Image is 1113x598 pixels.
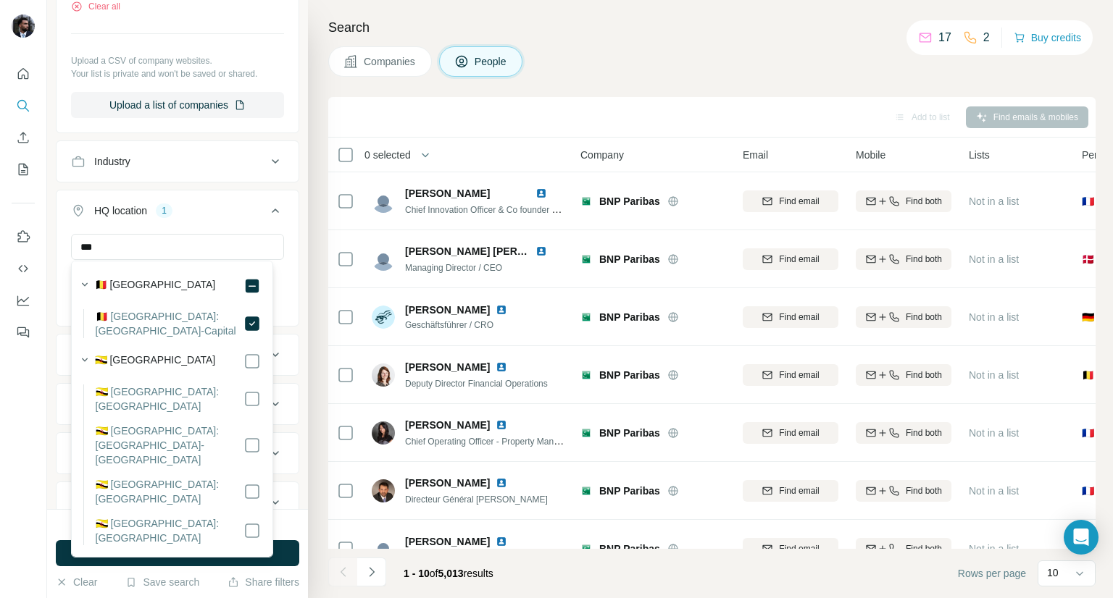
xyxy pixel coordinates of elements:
button: Feedback [12,319,35,345]
button: Find both [856,306,951,328]
span: [PERSON_NAME] [405,476,490,490]
img: Avatar [372,190,395,213]
span: Mobile [856,148,885,162]
button: Use Surfe API [12,256,35,282]
span: Not in a list [969,543,1019,555]
button: Share filters [228,575,299,589]
span: 🇩🇪 [1082,310,1094,324]
button: Technologies [57,436,299,471]
span: Email [743,148,768,162]
img: LinkedIn logo [535,245,547,257]
span: Find email [779,311,819,324]
span: Lists [969,148,990,162]
span: Chief Operating Officer - Property Management [GEOGRAPHIC_DATA] [405,435,680,447]
button: HQ location1 [57,193,299,234]
button: Save search [125,575,199,589]
p: 17 [938,29,951,46]
span: 🇫🇷 [1082,194,1094,209]
p: Your list is private and won't be saved or shared. [71,67,284,80]
img: LinkedIn logo [496,536,507,547]
button: Enrich CSV [12,125,35,151]
label: 🇧🇪 [GEOGRAPHIC_DATA] [95,277,216,295]
img: Logo of BNP Paribas [580,195,592,207]
img: Logo of BNP Paribas [580,311,592,323]
span: Not in a list [969,311,1019,323]
button: Find email [743,306,838,328]
span: Chief Innovation Officer & Co founder of Wired [405,203,584,215]
img: Avatar [372,479,395,502]
button: Dashboard [12,287,35,313]
img: Logo of BNP Paribas [580,253,592,265]
span: BNP Paribas [599,194,660,209]
button: Clear [56,575,97,589]
span: Not in a list [969,253,1019,265]
button: Find email [743,538,838,560]
span: Find email [779,426,819,439]
span: Find email [779,542,819,555]
button: Find both [856,364,951,386]
button: Find email [743,364,838,386]
span: Not in a list [969,195,1019,207]
span: Directeur Général [PERSON_NAME] [405,494,548,505]
span: Find both [906,253,942,266]
h4: Search [328,17,1096,38]
label: 🇧🇳 [GEOGRAPHIC_DATA]: [GEOGRAPHIC_DATA] [96,477,243,506]
span: 🇧🇪 [1082,368,1094,382]
span: Find both [906,542,942,555]
span: BNP Paribas [599,310,660,324]
button: Find both [856,480,951,502]
span: 0 selected [364,148,411,162]
span: [PERSON_NAME] [405,418,490,432]
button: Annual revenue ($) [57,337,299,372]
img: Avatar [372,363,395,387]
span: Find email [779,369,819,382]
p: Upload a CSV of company websites. [71,54,284,67]
span: 5,013 [438,568,464,579]
img: LinkedIn logo [496,419,507,431]
span: [PERSON_NAME] [405,303,490,317]
button: Find email [743,422,838,444]
span: Find both [906,369,942,382]
span: Not in a list [969,369,1019,381]
img: Logo of BNP Paribas [580,543,592,555]
span: 1 - 10 [404,568,430,579]
span: Rows per page [958,566,1026,581]
button: Run search [56,540,299,566]
span: [PERSON_NAME] [405,534,490,549]
img: Avatar [372,421,395,445]
span: Geschäftsführer / CRO [405,319,525,332]
span: Managing Director / CEO [405,263,502,273]
span: [PERSON_NAME] [405,188,490,199]
span: 🇫🇷 [1082,484,1094,498]
img: Avatar [372,537,395,560]
span: Find both [906,484,942,497]
span: 🇫🇷 [1082,426,1094,440]
span: Deputy Director Financial Operations [405,379,548,389]
span: results [404,568,493,579]
button: Find email [743,480,838,502]
span: Companies [364,54,417,69]
span: BNP Paribas [599,426,660,440]
button: Find email [743,190,838,212]
span: [PERSON_NAME] [PERSON_NAME] [405,245,578,257]
span: Find email [779,195,819,208]
label: 🇧🇳 [GEOGRAPHIC_DATA]: [GEOGRAPHIC_DATA] [96,384,243,413]
div: HQ location [94,203,147,218]
button: Employees (size) [57,387,299,421]
button: Find both [856,248,951,270]
div: Industry [94,154,130,169]
span: BNP Paribas [599,368,660,382]
label: 🇧🇳 [GEOGRAPHIC_DATA]: [GEOGRAPHIC_DATA]-[GEOGRAPHIC_DATA] [96,424,243,467]
span: Not in a list [969,485,1019,497]
img: Avatar [12,14,35,38]
span: Company [580,148,624,162]
span: BNP Paribas [599,252,660,266]
p: 2 [983,29,990,46]
span: Find both [906,426,942,439]
button: Keywords [57,485,299,520]
span: Find email [779,484,819,497]
label: 🇧🇪 [GEOGRAPHIC_DATA]: [GEOGRAPHIC_DATA]-Capital [96,309,243,338]
button: Find email [743,248,838,270]
img: Logo of BNP Paribas [580,485,592,497]
img: Logo of BNP Paribas [580,427,592,439]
